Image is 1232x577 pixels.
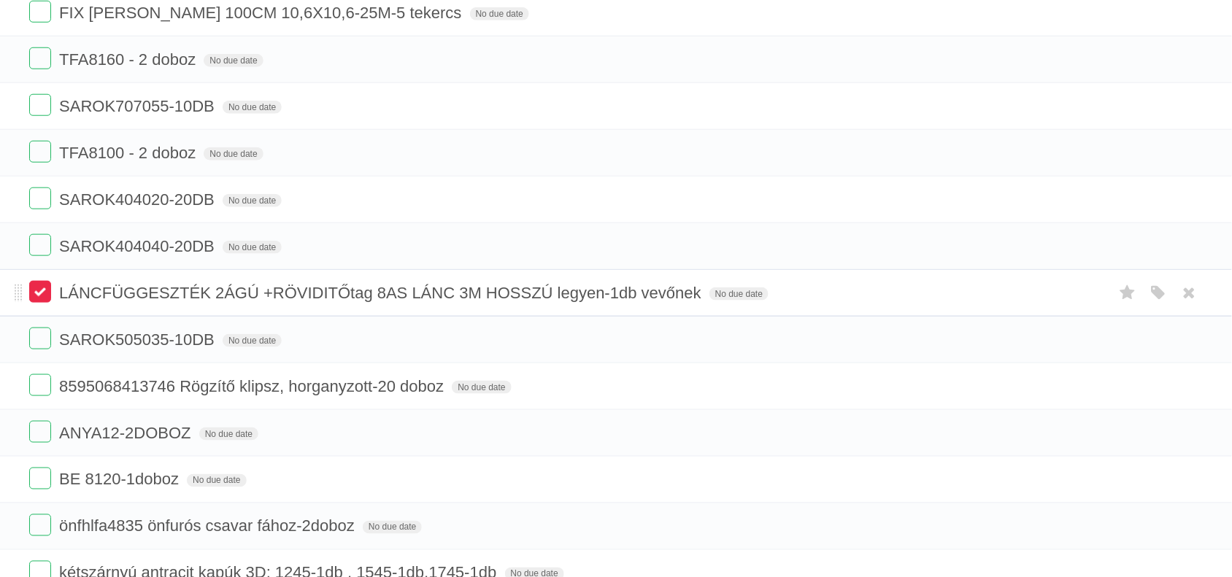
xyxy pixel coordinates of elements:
[29,514,51,536] label: Done
[59,330,218,349] span: SAROK505035-10DB
[59,97,218,115] span: SAROK707055-10DB
[29,1,51,23] label: Done
[709,287,769,301] span: No due date
[199,427,258,441] span: No due date
[59,284,705,302] span: LÁNCFÜGGESZTÉK 2ÁGÚ +RÖVIDITŐtag 8AS LÁNC 3M HOSSZÚ legyen-1db vevőnek
[29,234,51,256] label: Done
[29,421,51,443] label: Done
[59,50,199,69] span: TFA8160 - 2 doboz
[223,101,282,114] span: No due date
[29,94,51,116] label: Done
[29,374,51,396] label: Done
[59,424,195,442] span: ANYA12-2DOBOZ
[1114,281,1141,305] label: Star task
[59,4,465,22] span: FIX [PERSON_NAME] 100CM 10,6X10,6-25M-5 tekercs
[29,281,51,303] label: Done
[29,47,51,69] label: Done
[223,334,282,347] span: No due date
[29,141,51,163] label: Done
[470,7,529,20] span: No due date
[223,241,282,254] span: No due date
[29,468,51,489] label: Done
[29,328,51,349] label: Done
[59,144,199,162] span: TFA8100 - 2 doboz
[59,190,218,209] span: SAROK404020-20DB
[363,521,422,534] span: No due date
[59,377,447,395] span: 8595068413746 Rögzítő klipsz, horganyzott-20 doboz
[59,517,358,535] span: önfhlfa4835 önfurós csavar fához-2doboz
[59,237,218,255] span: SAROK404040-20DB
[29,187,51,209] label: Done
[204,54,263,67] span: No due date
[187,474,246,487] span: No due date
[223,194,282,207] span: No due date
[204,147,263,160] span: No due date
[452,381,511,394] span: No due date
[59,470,182,489] span: BE 8120-1doboz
